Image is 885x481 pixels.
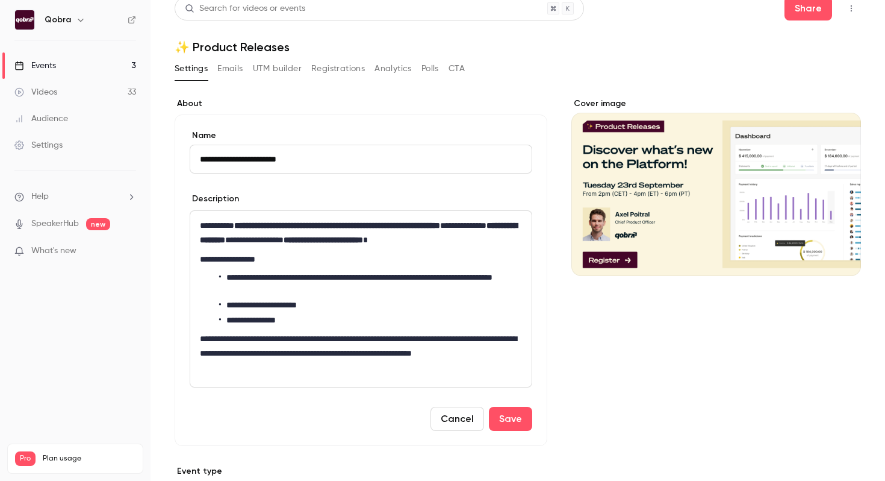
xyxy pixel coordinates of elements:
[190,210,532,388] section: description
[421,59,439,78] button: Polls
[15,451,36,466] span: Pro
[571,98,861,110] label: Cover image
[175,465,547,477] p: Event type
[253,59,302,78] button: UTM builder
[31,245,76,257] span: What's new
[86,218,110,230] span: new
[190,193,239,205] label: Description
[217,59,243,78] button: Emails
[190,130,532,142] label: Name
[185,2,305,15] div: Search for videos or events
[175,98,547,110] label: About
[175,59,208,78] button: Settings
[14,190,136,203] li: help-dropdown-opener
[14,139,63,151] div: Settings
[449,59,465,78] button: CTA
[14,60,56,72] div: Events
[311,59,365,78] button: Registrations
[31,190,49,203] span: Help
[31,218,79,230] a: SpeakerHub
[571,98,861,276] section: Cover image
[14,86,57,98] div: Videos
[374,59,412,78] button: Analytics
[489,407,532,431] button: Save
[14,113,68,125] div: Audience
[43,454,135,464] span: Plan usage
[430,407,484,431] button: Cancel
[15,10,34,30] img: Qobra
[45,14,71,26] h6: Qobra
[175,40,861,54] h1: ✨ Product Releases
[190,211,532,387] div: editor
